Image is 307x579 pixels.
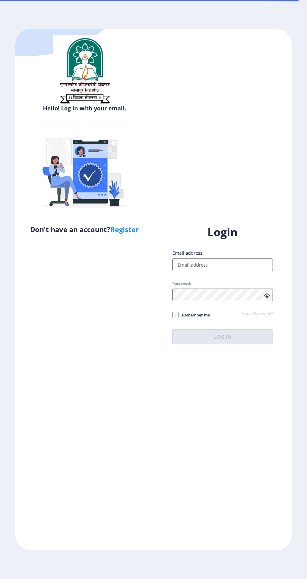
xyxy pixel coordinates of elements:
img: sulogo.png [53,35,116,106]
input: Email address [172,258,273,271]
span: Remember me [179,311,210,319]
label: Password: [172,281,191,286]
label: Email address: [172,250,204,256]
a: Forgot Password? [242,311,273,317]
button: Log In [172,329,273,344]
img: Verified-rafiki.svg [30,114,139,224]
h6: Hello! Log in with your email. [20,104,149,112]
a: Register [110,225,139,234]
h1: Login [172,225,273,240]
h5: Don't have an account? [20,224,149,234]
